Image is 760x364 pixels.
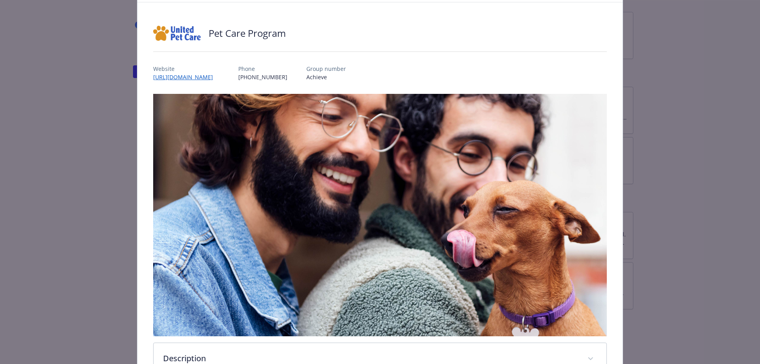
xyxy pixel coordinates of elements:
[153,94,607,336] img: banner
[153,65,219,73] p: Website
[153,73,219,81] a: [URL][DOMAIN_NAME]
[153,21,201,45] img: United Pet Care
[238,65,287,73] p: Phone
[306,65,346,73] p: Group number
[306,73,346,81] p: Achieve
[238,73,287,81] p: [PHONE_NUMBER]
[209,27,286,40] h2: Pet Care Program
